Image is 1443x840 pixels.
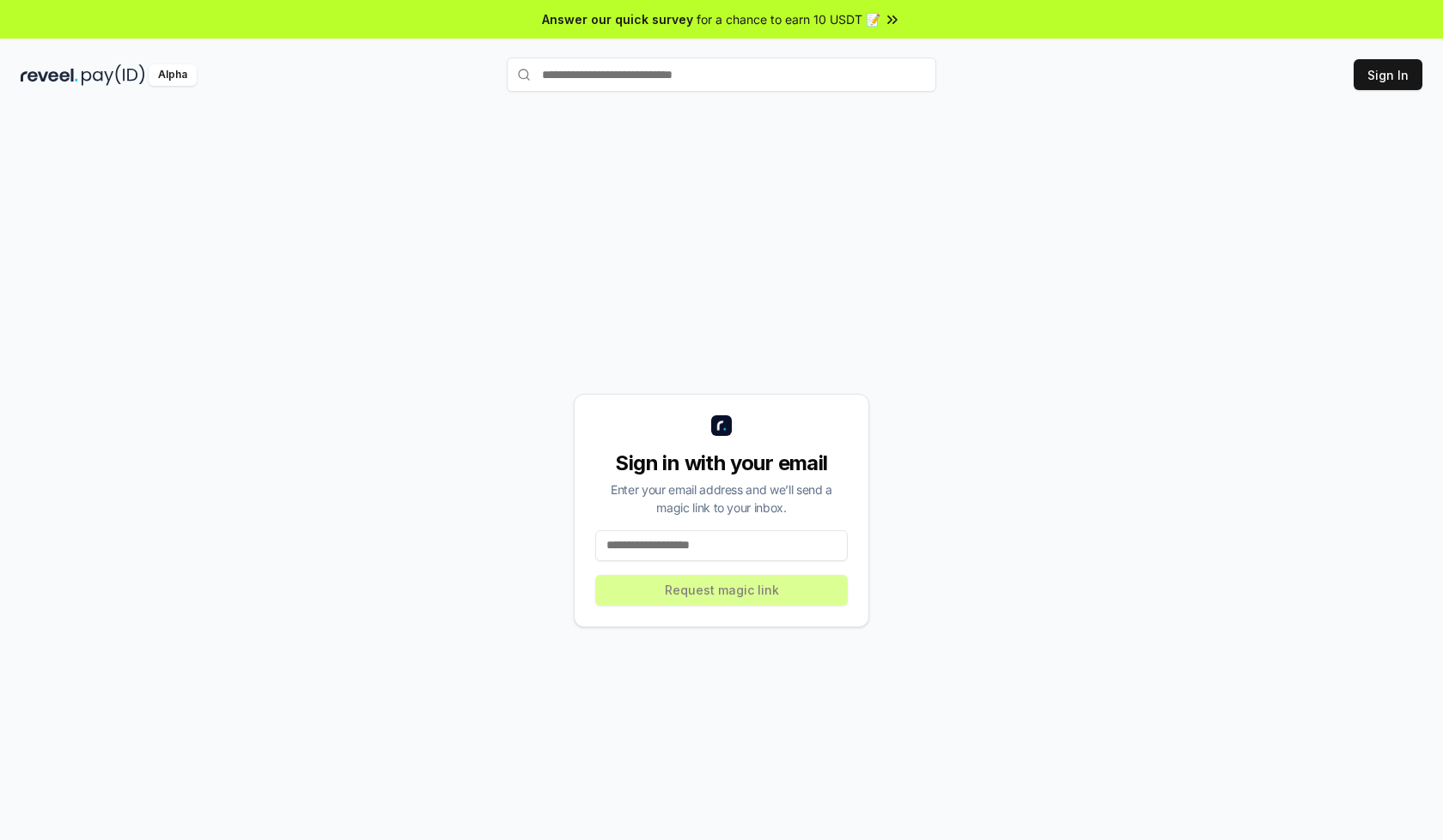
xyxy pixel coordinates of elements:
[1354,59,1422,90] button: Sign In
[711,415,732,436] img: logo_small
[82,64,145,86] img: pay_id
[697,10,880,28] span: for a chance to earn 10 USDT 📝
[595,450,848,477] div: Sign in with your email
[21,64,78,86] img: reveel_dark
[542,10,693,28] span: Answer our quick survey
[149,64,197,86] div: Alpha
[595,480,848,517] div: Enter your email address and we’ll send a magic link to your inbox.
